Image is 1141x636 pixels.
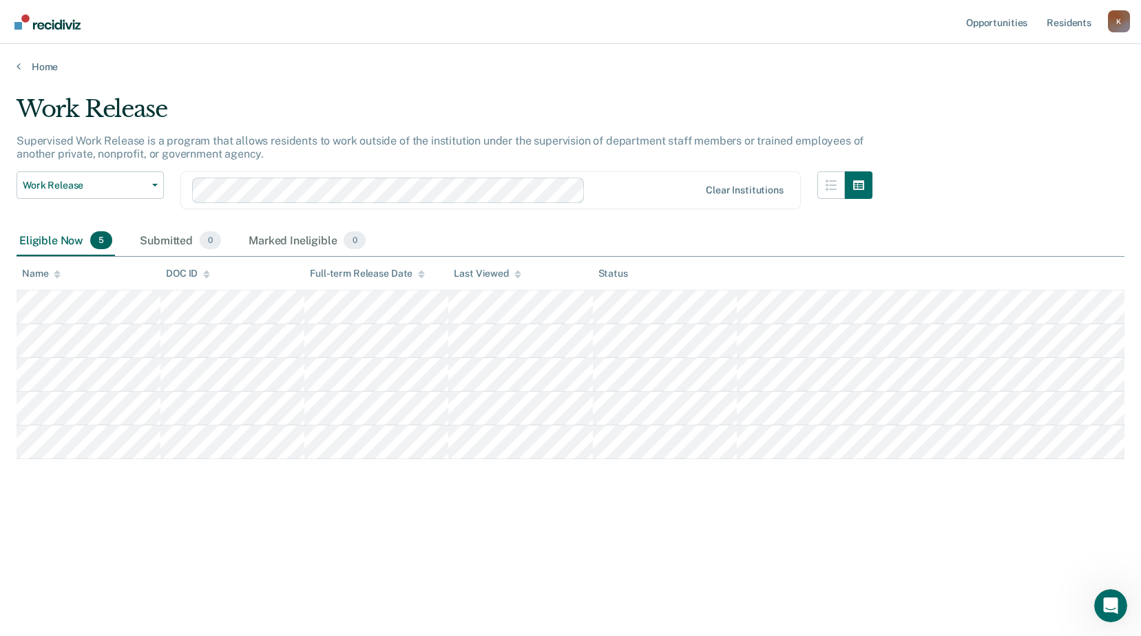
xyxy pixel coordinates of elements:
span: 0 [200,231,221,249]
iframe: Intercom live chat [1094,589,1127,622]
div: Status [598,268,628,279]
div: Marked Ineligible0 [246,226,368,256]
div: Last Viewed [454,268,521,279]
div: DOC ID [166,268,210,279]
span: 0 [344,231,365,249]
button: Work Release [17,171,164,199]
div: Eligible Now5 [17,226,115,256]
div: Name [22,268,61,279]
p: Supervised Work Release is a program that allows residents to work outside of the institution und... [17,134,863,160]
div: Submitted0 [137,226,224,256]
span: 5 [90,231,112,249]
div: Work Release [17,95,872,134]
a: Home [17,61,1124,73]
div: Full-term Release Date [310,268,425,279]
div: K [1108,10,1130,32]
span: Work Release [23,180,147,191]
img: Recidiviz [14,14,81,30]
button: Profile dropdown button [1108,10,1130,32]
div: Clear institutions [706,184,784,196]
